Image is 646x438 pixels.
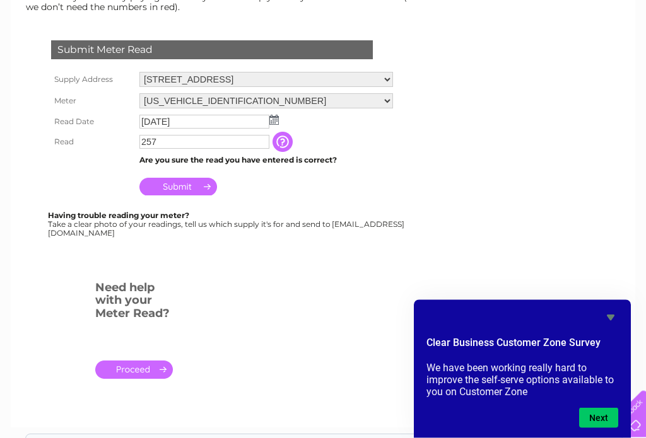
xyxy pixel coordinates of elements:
[95,279,173,327] h3: Need help with your Meter Read?
[48,211,189,221] b: Having trouble reading your meter?
[26,7,622,61] div: Clear Business is a trading name of Verastar Limited (registered in [GEOGRAPHIC_DATA] No. 3667643...
[426,362,618,398] p: We have been working really hard to improve the self-serve options available to you on Customer Zone
[23,33,87,71] img: logo.png
[48,212,406,238] div: Take a clear photo of your readings, tell us which supply it's for and send to [EMAIL_ADDRESS][DO...
[579,408,618,428] button: Next question
[51,41,373,60] div: Submit Meter Read
[273,132,295,153] input: Information
[562,54,593,63] a: Contact
[95,361,173,379] a: .
[491,54,529,63] a: Telecoms
[48,91,136,112] th: Meter
[48,69,136,91] th: Supply Address
[604,54,634,63] a: Log out
[426,335,618,357] h2: Clear Business Customer Zone Survey
[269,115,279,125] img: ...
[139,178,217,196] input: Submit
[455,54,483,63] a: Energy
[136,153,396,169] td: Are you sure the read you have entered is correct?
[424,54,448,63] a: Water
[536,54,555,63] a: Blog
[426,310,618,428] div: Clear Business Customer Zone Survey
[48,112,136,132] th: Read Date
[408,6,495,22] a: 0333 014 3131
[48,132,136,153] th: Read
[603,310,618,325] button: Hide survey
